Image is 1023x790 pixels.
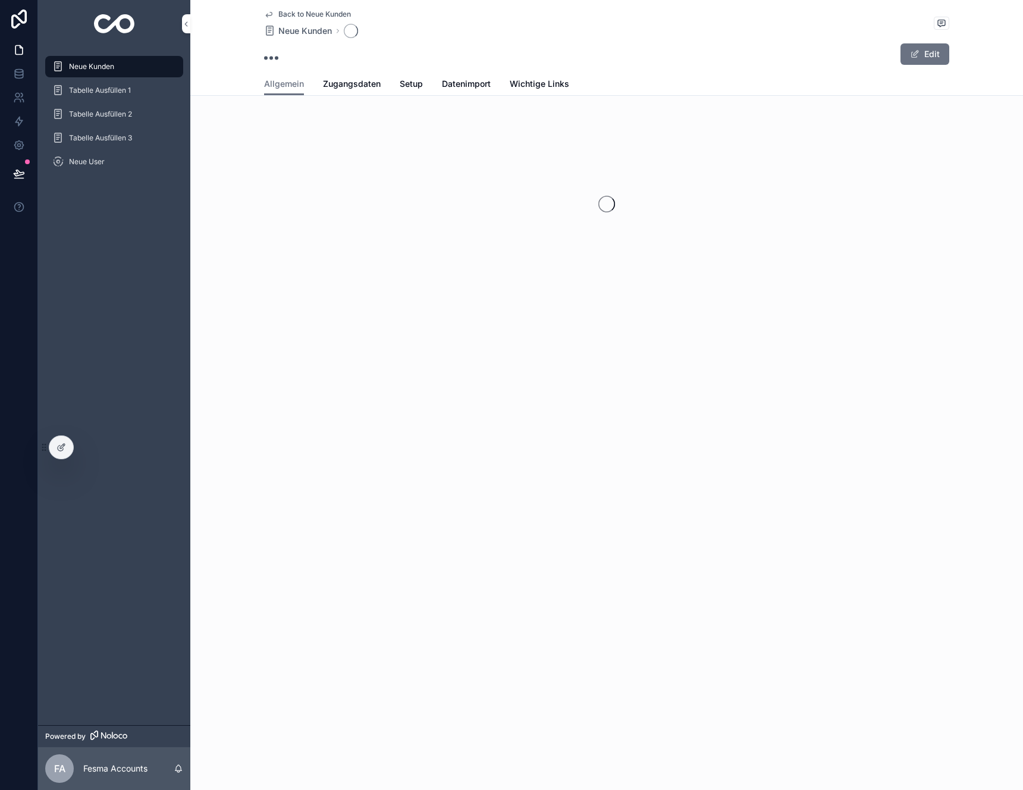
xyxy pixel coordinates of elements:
[45,56,183,77] a: Neue Kunden
[45,104,183,125] a: Tabelle Ausfüllen 2
[69,86,131,95] span: Tabelle Ausfüllen 1
[323,78,381,90] span: Zugangsdaten
[45,732,86,741] span: Powered by
[45,80,183,101] a: Tabelle Ausfüllen 1
[900,43,949,65] button: Edit
[264,10,351,19] a: Back to Neue Kunden
[45,151,183,173] a: Neue User
[442,73,491,97] a: Datenimport
[69,109,132,119] span: Tabelle Ausfüllen 2
[264,25,332,37] a: Neue Kunden
[442,78,491,90] span: Datenimport
[69,62,114,71] span: Neue Kunden
[45,127,183,149] a: Tabelle Ausfüllen 3
[83,763,148,775] p: Fesma Accounts
[278,10,351,19] span: Back to Neue Kunden
[69,157,105,167] span: Neue User
[323,73,381,97] a: Zugangsdaten
[510,73,569,97] a: Wichtige Links
[94,14,135,33] img: App logo
[264,78,304,90] span: Allgemein
[264,73,304,96] a: Allgemein
[38,48,190,188] div: scrollable content
[38,725,190,747] a: Powered by
[400,73,423,97] a: Setup
[400,78,423,90] span: Setup
[278,25,332,37] span: Neue Kunden
[69,133,132,143] span: Tabelle Ausfüllen 3
[510,78,569,90] span: Wichtige Links
[54,761,65,776] span: FA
